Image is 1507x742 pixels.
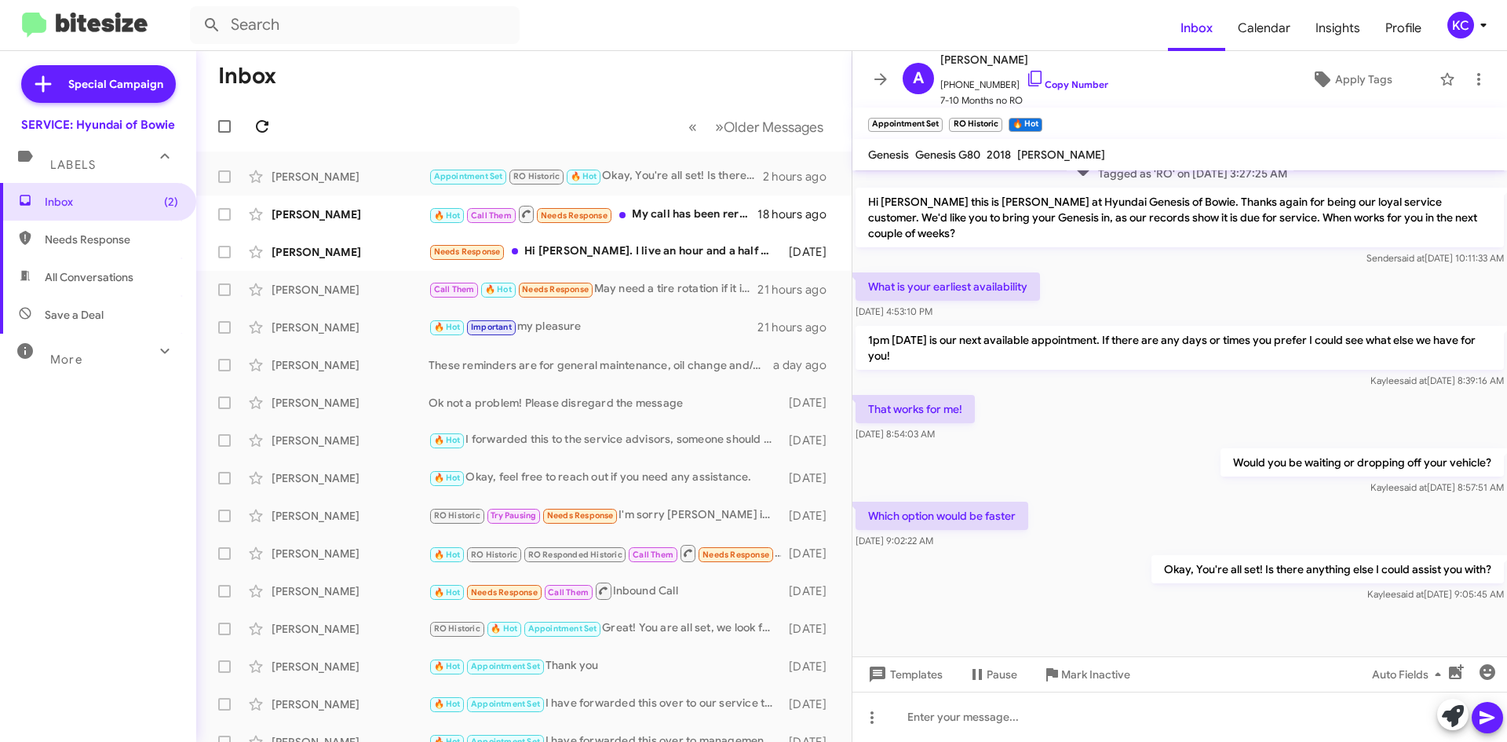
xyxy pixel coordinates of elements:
div: [DATE] [781,508,839,524]
div: [PERSON_NAME] [272,357,429,373]
span: Sender [DATE] 10:11:33 AM [1367,252,1504,264]
input: Search [190,6,520,44]
div: [PERSON_NAME] [272,508,429,524]
span: [DATE] 9:02:22 AM [856,535,933,546]
div: 21 hours ago [757,320,839,335]
div: [PERSON_NAME] [272,470,429,486]
a: Copy Number [1026,79,1108,90]
div: [DATE] [781,433,839,448]
div: [DATE] [781,583,839,599]
p: Would you be waiting or dropping off your vehicle? [1221,448,1504,477]
div: Inbound Call [429,581,781,601]
span: 🔥 Hot [434,550,461,560]
span: 🔥 Hot [434,587,461,598]
div: [DATE] [781,659,839,674]
span: [PERSON_NAME] [940,50,1108,69]
p: Which option would be faster [856,502,1028,530]
span: Kaylee [DATE] 8:39:16 AM [1370,375,1504,386]
span: Inbox [45,194,178,210]
div: [PERSON_NAME] [272,320,429,335]
button: Apply Tags [1271,65,1432,93]
span: Needs Response [522,284,589,294]
span: 🔥 Hot [434,210,461,221]
span: Pause [987,660,1017,689]
span: More [50,353,82,367]
span: [DATE] 8:54:03 AM [856,428,935,440]
span: Templates [865,660,943,689]
div: [PERSON_NAME] [272,546,429,561]
span: Genesis [868,148,909,162]
div: I have forwarded this over to our service team, someone should be reaching out [429,695,781,713]
span: 🔥 Hot [434,699,461,709]
button: Templates [852,660,955,689]
div: [DATE] [781,546,839,561]
span: Auto Fields [1372,660,1447,689]
span: A [913,66,924,91]
div: [PERSON_NAME] [272,696,429,712]
span: Important [471,322,512,332]
div: Ok not a problem! Please disregard the message [429,395,781,411]
span: Call Them [633,550,673,560]
span: 🔥 Hot [434,661,461,671]
nav: Page navigation example [680,111,833,143]
span: 🔥 Hot [485,284,512,294]
div: I'm sorry [PERSON_NAME] is my advisor and I am not due for an oil change until next month. [429,506,781,525]
h1: Inbox [218,64,276,89]
span: Apply Tags [1335,65,1392,93]
div: May need a tire rotation if it is time. Also would like to inquire about the Paint Protection I p... [429,280,757,298]
div: Okay, feel free to reach out if you need any assistance. [429,469,781,487]
span: Needs Response [471,587,538,598]
button: KC [1434,12,1490,38]
span: [PHONE_NUMBER] [940,69,1108,93]
span: » [715,117,724,137]
span: Kaylee [DATE] 8:57:51 AM [1370,481,1504,493]
span: Call Them [548,587,589,598]
span: Try Pausing [491,510,536,521]
div: 18 hours ago [757,207,839,222]
button: Auto Fields [1359,660,1460,689]
span: Needs Response [434,247,501,257]
button: Previous [679,111,706,143]
span: Needs Response [45,232,178,247]
div: [PERSON_NAME] [272,433,429,448]
div: [PERSON_NAME] [272,621,429,637]
div: [PERSON_NAME] [272,169,429,185]
small: RO Historic [949,118,1002,132]
div: Thank you [429,657,781,675]
div: [PERSON_NAME] [272,282,429,298]
span: Appointment Set [434,171,503,181]
div: Hi [PERSON_NAME]. I live an hour and a half away and am having trouble finding a day to drive up.... [429,243,781,261]
span: 🔥 Hot [434,322,461,332]
span: Needs Response [541,210,608,221]
span: RO Historic [471,550,517,560]
a: Insights [1303,5,1373,51]
a: Inbox [1168,5,1225,51]
div: Great! You are all set, we look forward to seeing you on the 18th :) [429,620,781,638]
span: (2) [164,194,178,210]
p: Hi [PERSON_NAME] this is [PERSON_NAME] at Hyundai Genesis of Bowie. Thanks again for being our lo... [856,188,1504,247]
span: Save a Deal [45,307,104,323]
span: RO Responded Historic [528,550,622,560]
div: [DATE] [781,470,839,486]
span: 🔥 Hot [571,171,597,181]
div: KC [1447,12,1474,38]
div: my pleasure [429,318,757,336]
p: What is your earliest availability [856,272,1040,301]
span: 🔥 Hot [434,435,461,445]
div: [PERSON_NAME] [272,659,429,674]
span: Appointment Set [471,661,540,671]
span: 7-10 Months no RO [940,93,1108,108]
span: Kaylee [DATE] 9:05:45 AM [1367,588,1504,600]
span: 2018 [987,148,1011,162]
div: [DATE] [781,696,839,712]
span: Call Them [434,284,475,294]
a: Profile [1373,5,1434,51]
span: Appointment Set [528,623,597,634]
div: a day ago [773,357,839,373]
div: My call has been rerouted to the Jeep dealership saying that Hyundai has an overflow of calls. I ... [429,204,757,224]
span: [PERSON_NAME] [1017,148,1105,162]
span: All Conversations [45,269,133,285]
div: 21 hours ago [757,282,839,298]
